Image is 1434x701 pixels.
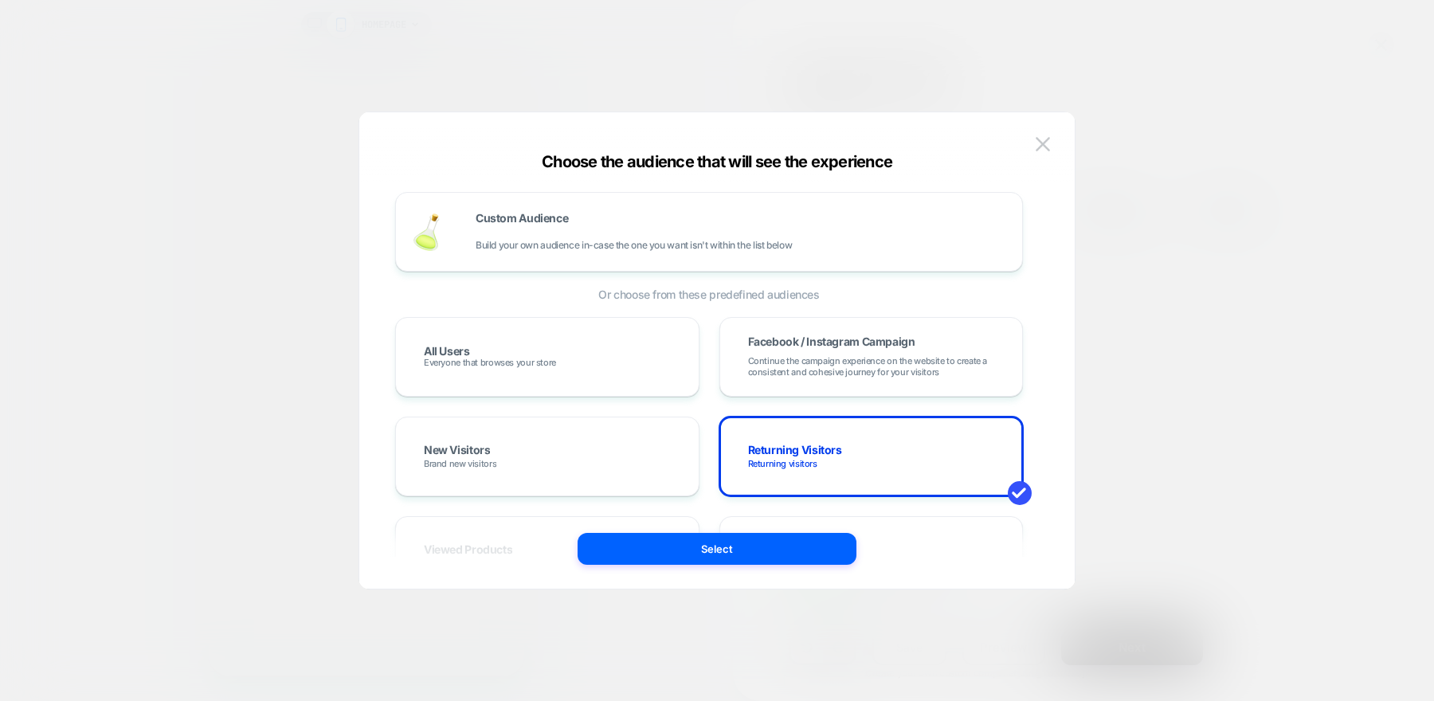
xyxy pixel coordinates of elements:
span: Facebook / Instagram Campaign [748,336,915,347]
span: Or choose from these predefined audiences [395,288,1023,301]
img: close [1036,137,1050,151]
div: Choose the audience that will see the experience [359,152,1075,171]
span: Returning Visitors [748,444,842,458]
span: Continue the campaign experience on the website to create a consistent and cohesive journey for y... [748,355,995,378]
span: Build your own audience in-case the one you want isn't within the list below [476,240,792,251]
button: Select [578,533,856,565]
span: Returning visitors [748,458,817,469]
